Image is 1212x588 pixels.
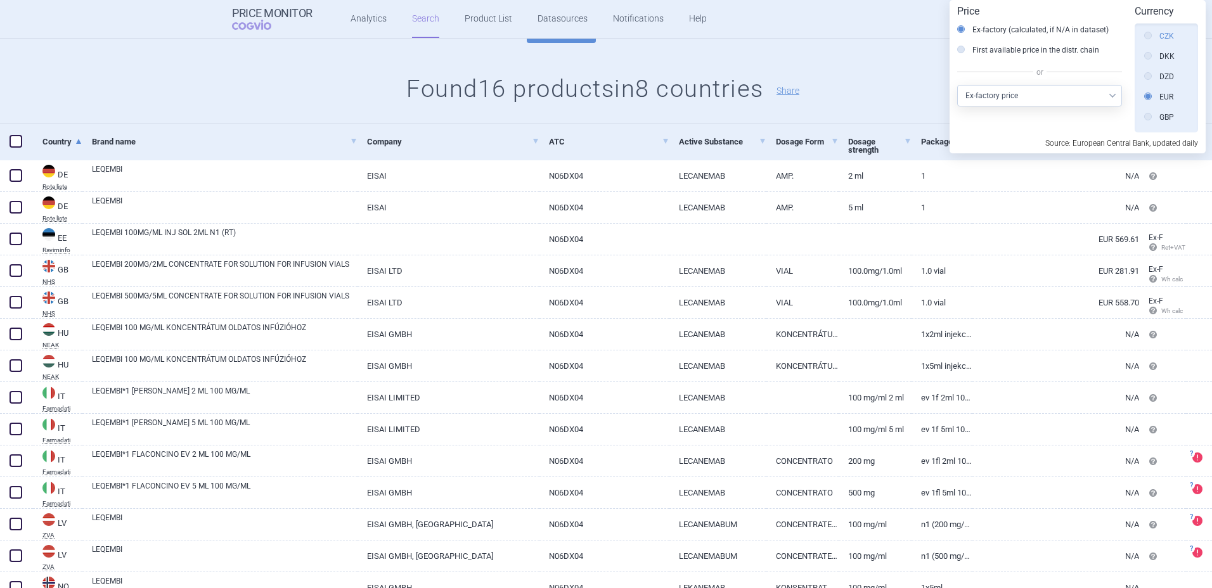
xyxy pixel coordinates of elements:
a: N06DX04 [539,382,669,413]
span: or [1033,66,1047,79]
a: N06DX04 [539,255,669,286]
a: LEQEMBI 100 MG/ML KONCENTRÁTUM OLDATOS INFÚZIÓHOZ [92,322,358,345]
img: United Kingdom [42,291,55,304]
a: EV 1F 2ML 100MG/ML [912,382,972,413]
a: LEQEMBI 100MG/ML INJ SOL 2ML N1 (RT) [92,227,358,250]
img: Italy [42,418,55,431]
img: United Kingdom [42,260,55,272]
a: EISAI [358,192,539,223]
a: LEQEMBI [92,195,358,218]
a: GBGBNHS [33,290,82,317]
a: 500 mg [839,477,912,508]
img: Germany [42,165,55,177]
a: N/A [972,382,1139,413]
a: 100.0mg/1.0ml [839,255,912,286]
a: HUHUNEAK [33,322,82,348]
a: ? [1192,452,1208,463]
a: LECANEMAB [669,350,766,381]
a: Active Substance [679,126,766,157]
a: ? [1192,547,1208,558]
a: ITITFarmadati [33,385,82,412]
a: EISAI LIMITED [358,414,539,445]
a: Brand name [92,126,358,157]
a: Dosage Form [776,126,839,157]
span: Wh calc [1149,276,1183,283]
a: VIAL [766,287,839,318]
a: N/A [972,445,1139,476]
a: Dosage strength [848,126,912,165]
span: COGVIO [232,20,289,30]
label: First available price in the distr. chain [957,44,1099,56]
a: HUHUNEAK [33,354,82,380]
a: N06DX04 [539,192,669,223]
a: CONCENTRATE FOR SOLUTION FOR INFUSION [766,509,839,540]
label: Ex-factory (calculated, if N/A in dataset) [957,23,1109,36]
a: N/A [972,509,1139,540]
a: CONCENTRATE FOR SOLUTION FOR INFUSION [766,540,839,572]
abbr: ZVA — Online database developed by State Agency of Medicines Republic of Latvia. [42,532,82,539]
a: CONCENTRATO [766,445,839,476]
a: LEQEMBI 500MG/5ML CONCENTRATE FOR SOLUTION FOR INFUSION VIALS [92,290,358,313]
a: LECANEMAB [669,160,766,191]
a: EISAI LTD [358,255,539,286]
label: DKK [1144,50,1175,63]
abbr: ZVA — Online database developed by State Agency of Medicines Republic of Latvia. [42,564,82,570]
span: Wh calc [1149,307,1183,314]
a: LEQEMBI 200MG/2ML CONCENTRATE FOR SOLUTION FOR INFUSION VIALS [92,259,358,281]
a: LEQEMBI*1 [PERSON_NAME] 5 ML 100 MG/ML [92,417,358,440]
a: N/A [972,414,1139,445]
span: ? [1187,545,1195,553]
a: N06DX04 [539,509,669,540]
a: ? [1192,484,1208,494]
a: DEDERote liste [33,163,82,190]
span: Ex-factory price [1149,265,1163,274]
label: GBP [1144,111,1174,124]
a: 5 ml [839,192,912,223]
a: EISAI GMBH [358,350,539,381]
strong: Price Monitor [232,7,313,20]
a: 1 [912,160,972,191]
a: LECANEMAB [669,414,766,445]
a: KONCENTRÁTUM OLDATOS INFÚZIÓHOZ [766,350,839,381]
a: LEQEMBI*1 FLACONCINO EV 5 ML 100 MG/ML [92,480,358,503]
a: Price MonitorCOGVIO [232,7,313,31]
a: N06DX04 [539,414,669,445]
a: LEQEMBI [92,544,358,566]
a: Ex-F Wh calc [1139,292,1186,321]
img: Italy [42,387,55,399]
img: Estonia [42,228,55,241]
span: ? [1187,482,1195,489]
span: Ret+VAT calc [1149,244,1197,251]
a: N06DX04 [539,224,669,255]
a: N1 (500 mg/5 ml) [912,540,972,572]
a: LECANEMAB [669,319,766,350]
img: Latvia [42,513,55,526]
a: LVLVZVA [33,544,82,570]
a: LECANEMAB [669,382,766,413]
a: N06DX04 [539,540,669,572]
a: EISAI LIMITED [358,382,539,413]
abbr: Rote liste — Rote liste database by the Federal Association of the Pharmaceutical Industry, Germany. [42,215,82,222]
span: ? [1187,450,1195,457]
a: 200 mg [839,445,912,476]
a: 1x2ml injekciós üvegben [912,319,972,350]
a: 100 MG/ML 5 ML [839,414,912,445]
a: EISAI GMBH, [GEOGRAPHIC_DATA] [358,540,539,572]
a: 100 mg/ml [839,509,912,540]
span: Ex-factory price [1149,297,1163,305]
strong: Price [957,5,979,17]
abbr: Farmadati — Online database developed by Farmadati Italia S.r.l., Italia. [42,437,82,444]
a: LEQEMBI*1 [PERSON_NAME] 2 ML 100 MG/ML [92,385,358,408]
a: N06DX04 [539,160,669,191]
strong: Currency [1135,5,1174,17]
img: Italy [42,450,55,463]
a: Country [42,126,82,157]
a: EISAI [358,160,539,191]
a: 1.0 vial [912,287,972,318]
span: ? [1187,513,1195,521]
a: N06DX04 [539,319,669,350]
label: CZK [1144,30,1174,42]
span: Ex-factory price [1149,233,1163,242]
a: EISAI GMBH, [GEOGRAPHIC_DATA] [358,509,539,540]
p: Source: European Central Bank, updated daily [957,132,1198,148]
